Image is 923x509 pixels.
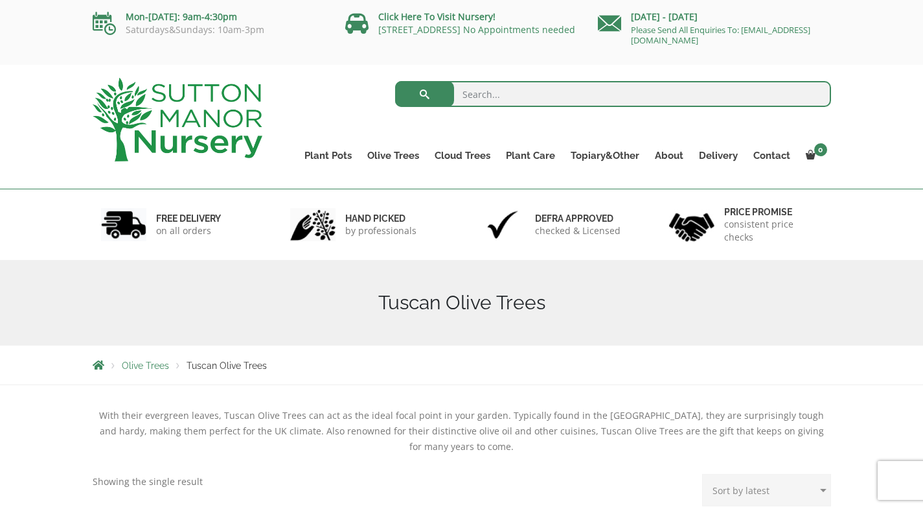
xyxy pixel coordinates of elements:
a: Plant Care [498,147,563,165]
a: Click Here To Visit Nursery! [378,10,496,23]
span: Tuscan Olive Trees [187,361,267,371]
a: Contact [746,147,798,165]
p: by professionals [345,224,416,237]
span: 0 [814,143,827,156]
p: on all orders [156,224,221,237]
img: 3.jpg [480,208,525,241]
h6: hand picked [345,213,416,224]
p: Showing the single result [93,474,203,490]
a: Cloud Trees [427,147,498,165]
p: checked & Licensed [535,224,621,237]
h6: Price promise [724,206,823,218]
a: Topiary&Other [563,147,647,165]
a: About [647,147,691,165]
h6: Defra approved [535,213,621,224]
p: consistent price checks [724,218,823,244]
h1: Tuscan Olive Trees [93,291,831,314]
a: Olive Trees [359,147,427,165]
a: [STREET_ADDRESS] No Appointments needed [378,23,575,36]
div: With their evergreen leaves, Tuscan Olive Trees can act as the ideal focal point in your garden. ... [93,408,831,455]
img: 2.jpg [290,208,336,241]
a: Olive Trees [122,361,169,371]
p: [DATE] - [DATE] [598,9,831,25]
a: Plant Pots [297,147,359,165]
input: Search... [395,81,831,107]
select: Shop order [702,474,831,506]
a: Please Send All Enquiries To: [EMAIL_ADDRESS][DOMAIN_NAME] [631,24,810,46]
img: 1.jpg [101,208,146,241]
p: Saturdays&Sundays: 10am-3pm [93,25,326,35]
img: logo [93,78,262,161]
a: Delivery [691,147,746,165]
h6: FREE DELIVERY [156,213,221,224]
p: Mon-[DATE]: 9am-4:30pm [93,9,326,25]
img: 4.jpg [669,205,714,244]
a: 0 [798,147,831,165]
nav: Breadcrumbs [93,360,831,370]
